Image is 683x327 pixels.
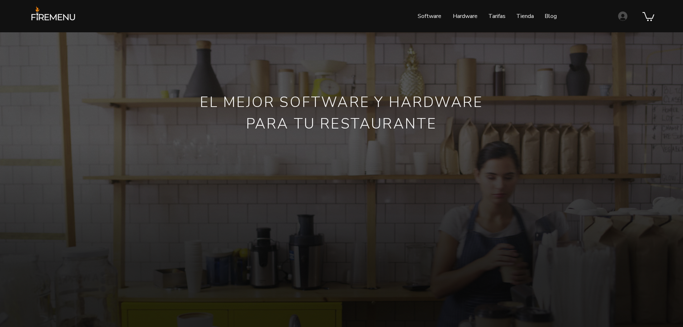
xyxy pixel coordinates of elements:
p: Tarifas [485,7,509,25]
span: EL MEJOR SOFTWARE Y HARDWARE PARA TU RESTAURANTE [200,93,483,134]
p: Tienda [513,7,537,25]
p: Software [414,7,445,25]
img: FireMenu logo [29,5,78,26]
a: Software [412,7,446,25]
a: Tarifas [483,7,511,25]
a: Tienda [511,7,539,25]
nav: Sitio [360,7,562,25]
a: Blog [539,7,562,25]
p: Blog [541,7,560,25]
a: Hardware [446,7,483,25]
p: Hardware [449,7,481,25]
